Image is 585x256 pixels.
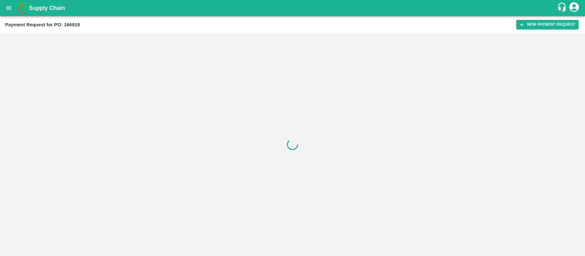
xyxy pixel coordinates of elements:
[29,4,557,13] a: Supply Chain
[29,5,65,11] b: Supply Chain
[568,1,580,15] div: account of current user
[557,2,568,14] div: customer-support
[16,2,29,14] img: logo
[1,1,16,15] button: open drawer
[5,22,80,27] b: Payment Request for PO: 166918
[516,20,579,29] button: New Payment Request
